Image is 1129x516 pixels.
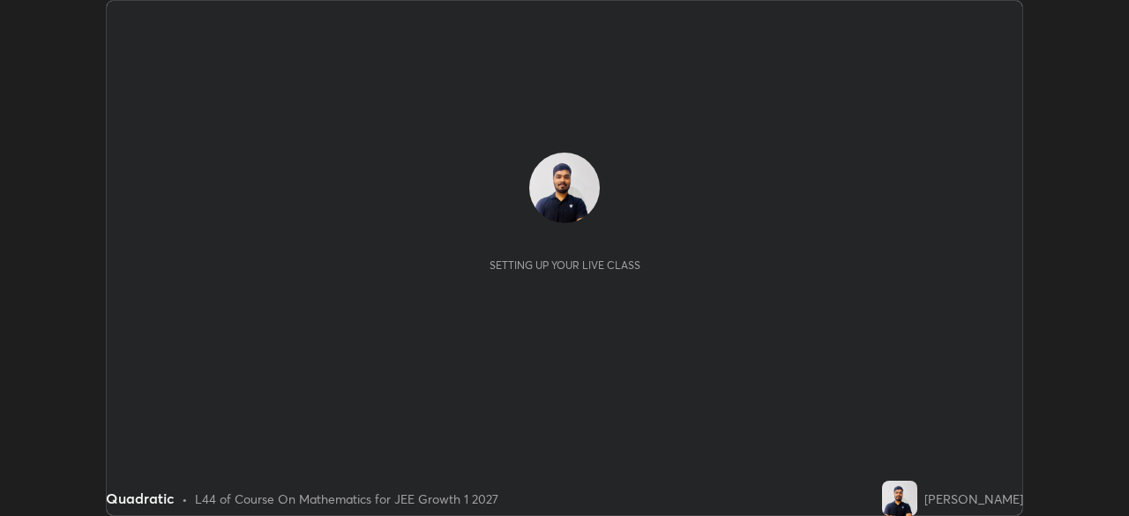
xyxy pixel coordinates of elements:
[529,153,600,223] img: 0425db9b9d434dbfb647facdce28cd27.jpg
[490,258,640,272] div: Setting up your live class
[106,488,175,509] div: Quadratic
[195,490,498,508] div: L44 of Course On Mathematics for JEE Growth 1 2027
[924,490,1023,508] div: [PERSON_NAME]
[882,481,917,516] img: 0425db9b9d434dbfb647facdce28cd27.jpg
[182,490,188,508] div: •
